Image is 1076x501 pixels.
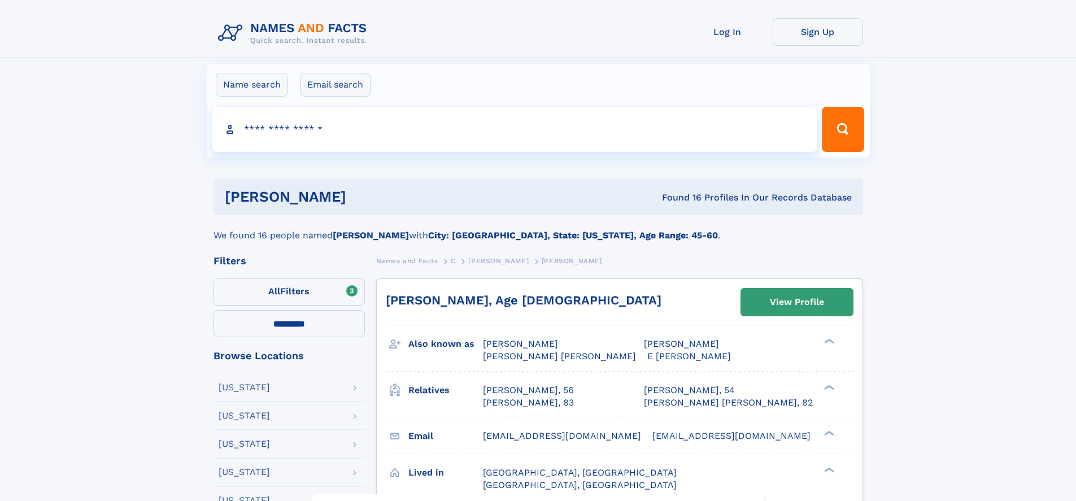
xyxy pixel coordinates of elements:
[821,466,835,473] div: ❯
[822,107,864,152] button: Search Button
[773,18,863,46] a: Sign Up
[408,381,483,400] h3: Relatives
[644,397,813,409] a: [PERSON_NAME] [PERSON_NAME], 82
[333,230,409,241] b: [PERSON_NAME]
[821,384,835,391] div: ❯
[268,286,280,297] span: All
[468,254,529,268] a: [PERSON_NAME]
[219,439,270,448] div: [US_STATE]
[376,254,438,268] a: Names and Facts
[542,257,602,265] span: [PERSON_NAME]
[821,429,835,437] div: ❯
[483,430,641,441] span: [EMAIL_ADDRESS][DOMAIN_NAME]
[428,230,718,241] b: City: [GEOGRAPHIC_DATA], State: [US_STATE], Age Range: 45-60
[214,278,365,306] label: Filters
[741,289,853,316] a: View Profile
[219,411,270,420] div: [US_STATE]
[386,293,661,307] a: [PERSON_NAME], Age [DEMOGRAPHIC_DATA]
[408,426,483,446] h3: Email
[212,107,817,152] input: search input
[644,338,719,349] span: [PERSON_NAME]
[408,334,483,354] h3: Also known as
[644,384,735,397] a: [PERSON_NAME], 54
[219,468,270,477] div: [US_STATE]
[214,215,863,242] div: We found 16 people named with .
[483,480,677,490] span: [GEOGRAPHIC_DATA], [GEOGRAPHIC_DATA]
[483,351,636,361] span: [PERSON_NAME] [PERSON_NAME]
[219,383,270,392] div: [US_STATE]
[214,18,376,49] img: Logo Names and Facts
[647,351,731,361] span: E [PERSON_NAME]
[821,338,835,345] div: ❯
[300,73,371,97] label: Email search
[214,256,365,266] div: Filters
[504,191,852,204] div: Found 16 Profiles In Our Records Database
[408,463,483,482] h3: Lived in
[483,384,574,397] a: [PERSON_NAME], 56
[451,254,456,268] a: C
[214,351,365,361] div: Browse Locations
[225,190,504,204] h1: [PERSON_NAME]
[682,18,773,46] a: Log In
[483,338,558,349] span: [PERSON_NAME]
[770,289,824,315] div: View Profile
[216,73,288,97] label: Name search
[652,430,811,441] span: [EMAIL_ADDRESS][DOMAIN_NAME]
[483,467,677,478] span: [GEOGRAPHIC_DATA], [GEOGRAPHIC_DATA]
[483,397,574,409] a: [PERSON_NAME], 83
[451,257,456,265] span: C
[468,257,529,265] span: [PERSON_NAME]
